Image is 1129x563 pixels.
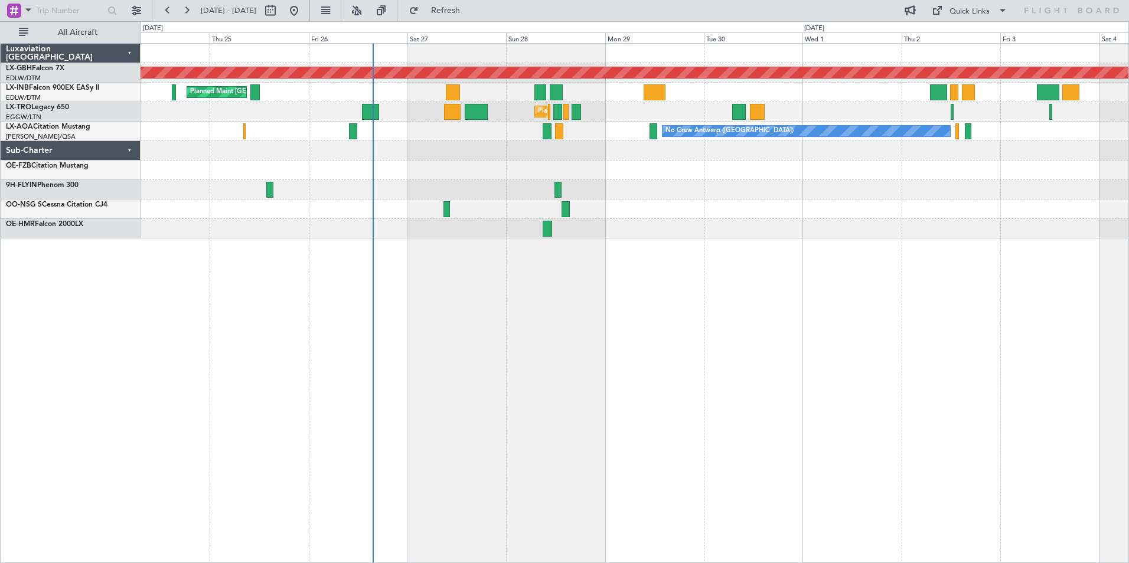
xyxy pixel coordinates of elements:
a: OE-HMRFalcon 2000LX [6,221,83,228]
a: EDLW/DTM [6,74,41,83]
span: OE-FZB [6,162,31,169]
div: Thu 25 [210,32,308,43]
span: All Aircraft [31,28,125,37]
a: EGGW/LTN [6,113,41,122]
a: LX-TROLegacy 650 [6,104,69,111]
button: Quick Links [926,1,1013,20]
div: [DATE] [804,24,824,34]
div: Thu 2 [902,32,1000,43]
span: Refresh [421,6,471,15]
button: Refresh [403,1,474,20]
span: OO-NSG S [6,201,42,208]
a: OE-FZBCitation Mustang [6,162,89,169]
span: [DATE] - [DATE] [201,5,256,16]
span: LX-INB [6,84,29,91]
div: Planned Maint [GEOGRAPHIC_DATA] ([GEOGRAPHIC_DATA]) [538,103,724,120]
span: 9H-FLYIN [6,182,37,189]
div: Mon 29 [605,32,704,43]
div: [DATE] [143,24,163,34]
span: OE-HMR [6,221,35,228]
a: LX-GBHFalcon 7X [6,65,64,72]
div: Sat 27 [407,32,506,43]
div: Tue 30 [704,32,802,43]
a: 9H-FLYINPhenom 300 [6,182,79,189]
a: LX-INBFalcon 900EX EASy II [6,84,99,91]
input: Trip Number [36,2,104,19]
div: Quick Links [949,6,990,18]
a: OO-NSG SCessna Citation CJ4 [6,201,107,208]
div: Wed 1 [802,32,901,43]
div: No Crew Antwerp ([GEOGRAPHIC_DATA]) [665,122,794,140]
button: All Aircraft [13,23,128,42]
span: LX-GBH [6,65,32,72]
div: Fri 3 [1000,32,1099,43]
div: Sun 28 [506,32,605,43]
span: LX-TRO [6,104,31,111]
a: LX-AOACitation Mustang [6,123,90,130]
a: EDLW/DTM [6,93,41,102]
span: LX-AOA [6,123,33,130]
div: Wed 24 [111,32,210,43]
div: Planned Maint [GEOGRAPHIC_DATA] ([GEOGRAPHIC_DATA]) [190,83,376,101]
div: Fri 26 [309,32,407,43]
a: [PERSON_NAME]/QSA [6,132,76,141]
